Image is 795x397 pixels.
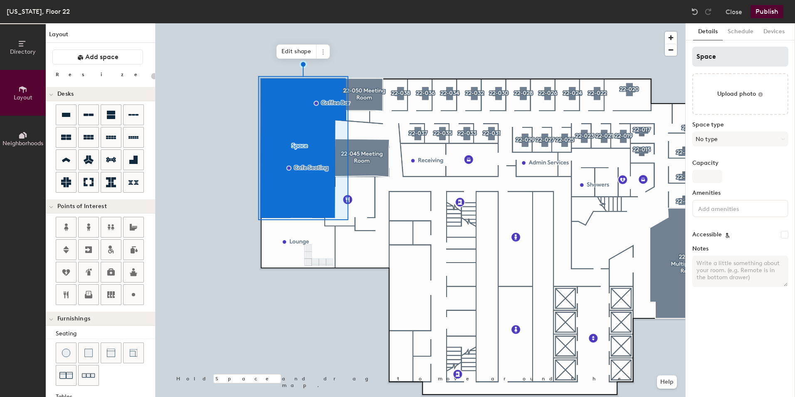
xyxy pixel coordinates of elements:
label: Notes [692,246,788,252]
span: Edit shape [277,45,316,59]
button: Help [657,375,677,389]
button: Couch (corner) [123,342,144,363]
button: Couch (middle) [101,342,121,363]
div: Seating [56,329,155,338]
button: Close [726,5,742,18]
span: Desks [57,91,74,97]
button: Publish [751,5,783,18]
button: Couch (x2) [56,365,77,386]
img: Couch (x3) [82,369,95,382]
label: Space type [692,122,788,128]
button: Schedule [723,23,758,40]
img: Redo [704,7,712,16]
span: Layout [14,94,32,101]
div: Resize [56,71,148,78]
button: Stool [56,342,77,363]
input: Add amenities [696,203,771,213]
img: Couch (middle) [107,349,115,357]
img: Couch (corner) [129,349,138,357]
button: Couch (x3) [78,365,99,386]
img: Undo [691,7,699,16]
span: Directory [10,48,36,55]
button: Upload photo [692,73,788,115]
span: Furnishings [57,315,90,322]
button: No type [692,132,788,146]
button: Details [693,23,723,40]
label: Amenities [692,190,788,196]
span: Add space [85,53,119,61]
label: Accessible [692,231,722,238]
img: Couch (x2) [59,369,73,382]
button: Add space [52,50,143,65]
h1: Layout [46,30,155,43]
span: Neighborhoods [2,140,43,147]
img: Cushion [84,349,93,357]
button: Cushion [78,342,99,363]
button: Devices [758,23,790,40]
span: Points of Interest [57,203,107,210]
div: [US_STATE], Floor 22 [7,6,70,17]
img: Stool [62,349,70,357]
label: Capacity [692,160,788,166]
